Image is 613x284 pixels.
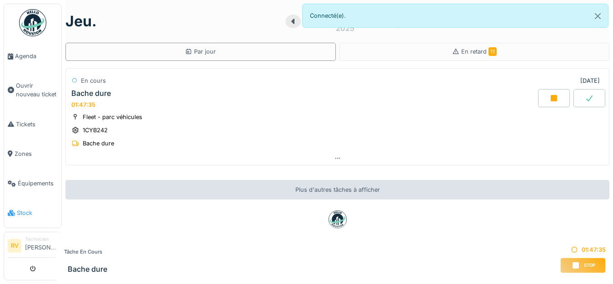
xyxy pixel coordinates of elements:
div: En cours [81,76,106,85]
button: Close [588,4,608,28]
li: RV [8,239,21,253]
div: 1CYB242 [83,126,108,135]
span: Ouvrir nouveau ticket [16,81,58,99]
img: badge-BVDL4wpA.svg [329,210,347,229]
a: Stock [4,198,61,228]
div: Connecté(e). [302,4,609,28]
h3: Bache dure [68,265,107,274]
div: Tâche en cours [64,248,107,256]
img: Badge_color-CXgf-gQk.svg [19,9,46,36]
div: Technicien [25,236,58,243]
div: Par jour [185,47,216,56]
div: Bache dure [83,139,114,148]
span: Équipements [18,179,58,188]
span: Stop [584,262,595,269]
span: Zones [15,149,58,158]
span: 11 [488,47,497,56]
a: Tickets [4,110,61,139]
span: Agenda [15,52,58,60]
a: Agenda [4,41,61,71]
h1: jeu. [65,13,97,30]
li: [PERSON_NAME] [25,236,58,255]
div: 2025 [336,23,354,34]
div: [DATE] [580,76,600,85]
div: 01:47:35 [560,245,606,254]
span: En retard [461,48,497,55]
a: Équipements [4,169,61,198]
span: Tickets [16,120,58,129]
div: Fleet - parc véhicules [83,113,142,121]
a: Ouvrir nouveau ticket [4,71,61,109]
span: Stock [17,209,58,217]
div: Plus d'autres tâches à afficher [65,180,609,199]
a: Zones [4,139,61,169]
div: Bache dure [71,89,111,98]
div: 01:47:35 [71,101,95,108]
a: RV Technicien[PERSON_NAME] [8,236,58,258]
